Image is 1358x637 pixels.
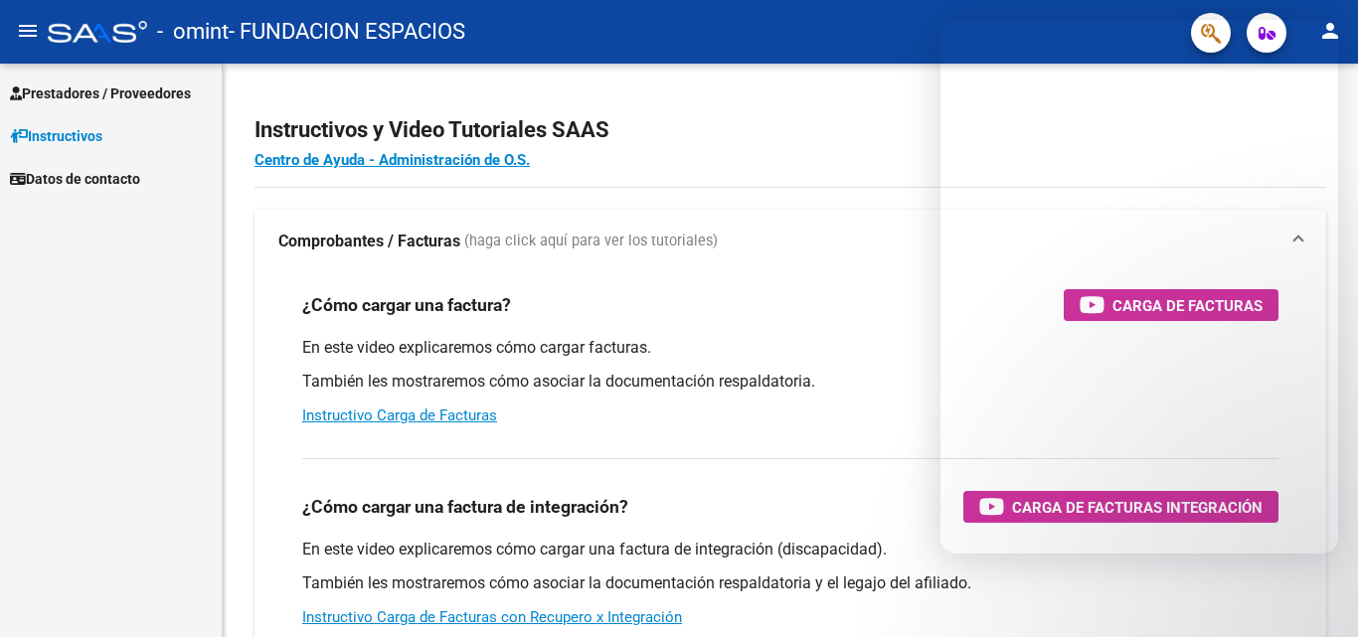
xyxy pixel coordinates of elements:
span: Datos de contacto [10,168,140,190]
h2: Instructivos y Video Tutoriales SAAS [255,111,1326,149]
a: Centro de Ayuda - Administración de O.S. [255,151,530,169]
p: También les mostraremos cómo asociar la documentación respaldatoria. [302,371,1278,393]
span: (haga click aquí para ver los tutoriales) [464,231,718,252]
span: Prestadores / Proveedores [10,82,191,104]
span: - FUNDACION ESPACIOS [229,10,465,54]
mat-icon: menu [16,19,40,43]
span: - omint [157,10,229,54]
strong: Comprobantes / Facturas [278,231,460,252]
a: Instructivo Carga de Facturas [302,406,497,424]
h3: ¿Cómo cargar una factura de integración? [302,493,628,521]
span: Instructivos [10,125,102,147]
h3: ¿Cómo cargar una factura? [302,291,511,319]
iframe: Intercom live chat [940,20,1338,554]
p: También les mostraremos cómo asociar la documentación respaldatoria y el legajo del afiliado. [302,572,1278,594]
p: En este video explicaremos cómo cargar facturas. [302,337,1278,359]
a: Instructivo Carga de Facturas con Recupero x Integración [302,608,682,626]
p: En este video explicaremos cómo cargar una factura de integración (discapacidad). [302,539,1278,560]
iframe: Intercom live chat [1290,569,1338,617]
mat-expansion-panel-header: Comprobantes / Facturas (haga click aquí para ver los tutoriales) [255,210,1326,273]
